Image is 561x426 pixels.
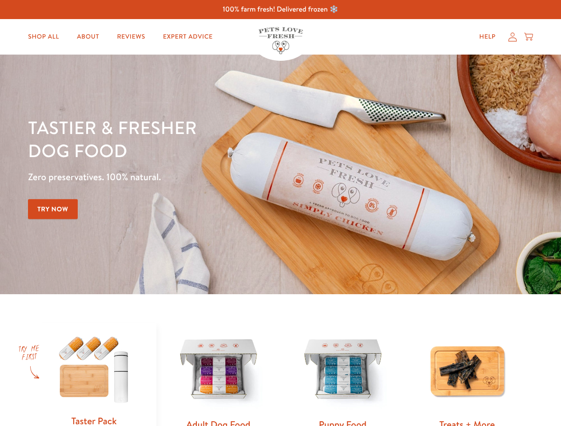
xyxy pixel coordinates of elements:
a: About [70,28,106,46]
img: Pets Love Fresh [259,27,303,54]
a: Try Now [28,199,78,219]
a: Expert Advice [156,28,220,46]
a: Reviews [110,28,152,46]
p: Zero preservatives. 100% natural. [28,169,365,185]
a: Shop All [21,28,66,46]
h1: Tastier & fresher dog food [28,116,365,162]
a: Help [472,28,503,46]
